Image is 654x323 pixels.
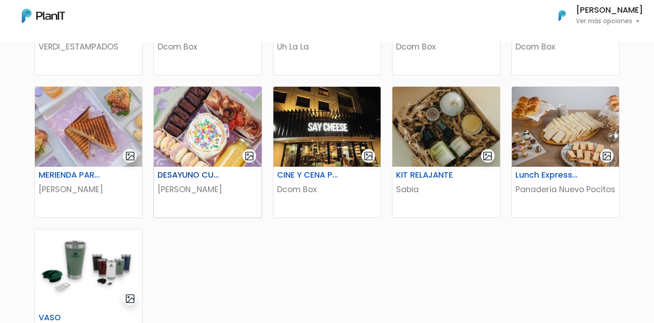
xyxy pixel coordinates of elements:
[602,151,612,161] img: gallery-light
[482,151,493,161] img: gallery-light
[363,151,374,161] img: gallery-light
[512,87,619,167] img: thumb_WhatsApp_Image_2024-05-07_at_13.48.22.jpeg
[39,184,139,195] p: [PERSON_NAME]
[515,184,615,195] p: Panadería Nuevo Pocitos
[158,41,258,53] p: Dcom Box
[547,4,643,27] button: PlanIt Logo [PERSON_NAME] Ver más opciones
[47,9,131,26] div: ¿Necesitás ayuda?
[552,5,572,25] img: PlanIt Logo
[510,170,584,180] h6: Lunch Express 5 personas
[273,86,381,218] a: gallery-light CINE Y CENA PARA 2 Dcom Box
[576,6,643,15] h6: [PERSON_NAME]
[154,87,261,167] img: thumb_WhatsApp_Image_2025-02-28_at_13.43.42__2_.jpeg
[273,87,381,167] img: thumb_WhatsApp_Image_2024-05-31_at_10.12.15.jpeg
[576,18,643,25] p: Ver más opciones
[244,151,255,161] img: gallery-light
[277,41,377,53] p: Uh La La
[392,86,500,218] a: gallery-light KIT RELAJANTE Sabia
[35,86,143,218] a: gallery-light MERIENDA PARA 2 [PERSON_NAME]
[158,184,258,195] p: [PERSON_NAME]
[511,86,619,218] a: gallery-light Lunch Express 5 personas Panadería Nuevo Pocitos
[39,41,139,53] p: VERDI_ESTAMPADOS
[125,293,135,304] img: gallery-light
[35,229,142,309] img: thumb_Captura_de_pantalla_2025-05-29_133446.png
[277,184,377,195] p: Dcom Box
[35,87,142,167] img: thumb_thumb_194E8C92-9FC3-430B-9E41-01D9E9B75AED.jpeg
[391,170,465,180] h6: KIT RELAJANTE
[33,170,107,180] h6: MERIENDA PARA 2
[154,86,262,218] a: gallery-light DESAYUNO CUMPLE PARA 1 [PERSON_NAME]
[392,87,500,167] img: thumb_9A159ECA-3452-4DC8-A68F-9EF8AB81CC9F.jpeg
[22,9,65,23] img: PlanIt Logo
[272,170,346,180] h6: CINE Y CENA PARA 2
[396,41,496,53] p: Dcom Box
[396,184,496,195] p: Sabia
[125,151,135,161] img: gallery-light
[33,313,107,323] h6: VASO
[152,170,226,180] h6: DESAYUNO CUMPLE PARA 1
[515,41,615,53] p: Dcom Box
